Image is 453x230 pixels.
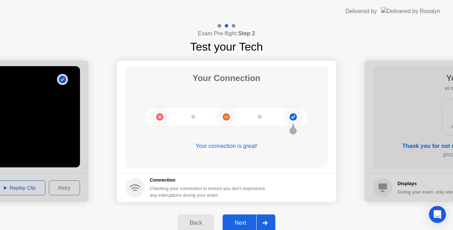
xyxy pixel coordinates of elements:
[190,38,263,55] h1: Test your Tech
[238,30,255,36] b: Step 2
[429,206,446,223] div: Open Intercom Messenger
[381,7,440,15] img: Delivered by Rosalyn
[180,220,212,226] div: Back
[225,220,256,226] div: Next
[150,185,269,199] div: Checking your connection to ensure you don’t experience any interuptions during your exam
[345,7,377,16] div: Delivered by
[150,177,269,184] h5: Connection
[193,72,260,85] h1: Your Connection
[198,29,255,38] h4: Exam Pre-flight:
[125,142,328,150] div: Your connection is great!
